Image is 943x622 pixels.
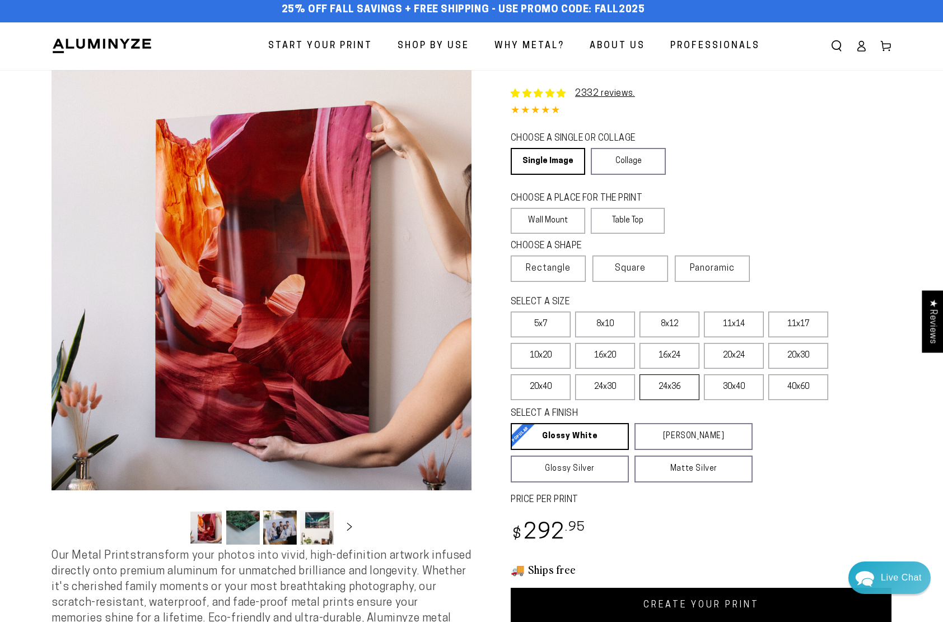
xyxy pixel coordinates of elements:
div: Chat widget toggle [848,561,931,594]
a: Why Metal? [486,31,573,61]
legend: SELECT A FINISH [511,407,726,420]
label: 40x60 [768,374,828,400]
div: Contact Us Directly [881,561,922,594]
sup: .95 [565,521,585,534]
span: $ [512,527,522,542]
span: 25% off FALL Savings + Free Shipping - Use Promo Code: FALL2025 [282,4,645,16]
a: Glossy White [511,423,629,450]
label: 8x10 [575,312,635,337]
span: Panoramic [690,264,735,273]
label: 16x24 [639,343,699,369]
legend: CHOOSE A SINGLE OR COLLAGE [511,132,655,145]
label: 20x40 [511,374,571,400]
label: Wall Mount [511,208,585,234]
a: Professionals [662,31,768,61]
bdi: 292 [511,522,585,544]
button: Load image 4 in gallery view [300,510,334,545]
button: Load image 2 in gallery view [226,510,260,545]
a: Single Image [511,148,585,175]
span: Shop By Use [398,38,469,54]
span: Rectangle [526,262,571,275]
img: Aluminyze [52,38,152,54]
span: About Us [590,38,645,54]
div: Click to open Judge.me floating reviews tab [922,290,943,352]
summary: Search our site [824,34,849,58]
media-gallery: Gallery Viewer [52,70,471,548]
a: Matte Silver [634,456,753,482]
label: 10x20 [511,343,571,369]
span: Why Metal? [494,38,564,54]
label: Table Top [591,208,665,234]
span: Square [615,262,646,275]
button: Load image 1 in gallery view [189,510,223,545]
span: Start Your Print [268,38,372,54]
label: 30x40 [704,374,764,400]
label: 8x12 [639,312,699,337]
a: Start Your Print [260,31,381,61]
label: 16x20 [575,343,635,369]
a: 2332 reviews. [575,89,635,98]
label: PRICE PER PRINT [511,494,891,507]
legend: CHOOSE A SHAPE [511,240,656,253]
button: Slide right [337,515,362,540]
div: 4.85 out of 5.0 stars [511,103,891,119]
a: [PERSON_NAME] [634,423,753,450]
a: Collage [591,148,665,175]
legend: CHOOSE A PLACE FOR THE PRINT [511,192,655,205]
label: 20x24 [704,343,764,369]
label: 11x14 [704,312,764,337]
legend: SELECT A SIZE [511,296,735,309]
span: Professionals [670,38,760,54]
h3: 🚚 Ships free [511,562,891,577]
a: Shop By Use [389,31,478,61]
label: 24x30 [575,374,635,400]
label: 24x36 [639,374,699,400]
label: 5x7 [511,312,571,337]
a: About Us [581,31,653,61]
button: Slide left [161,515,186,540]
label: 20x30 [768,343,828,369]
button: Load image 3 in gallery view [263,510,297,545]
label: 11x17 [768,312,828,337]
a: Glossy Silver [511,456,629,482]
